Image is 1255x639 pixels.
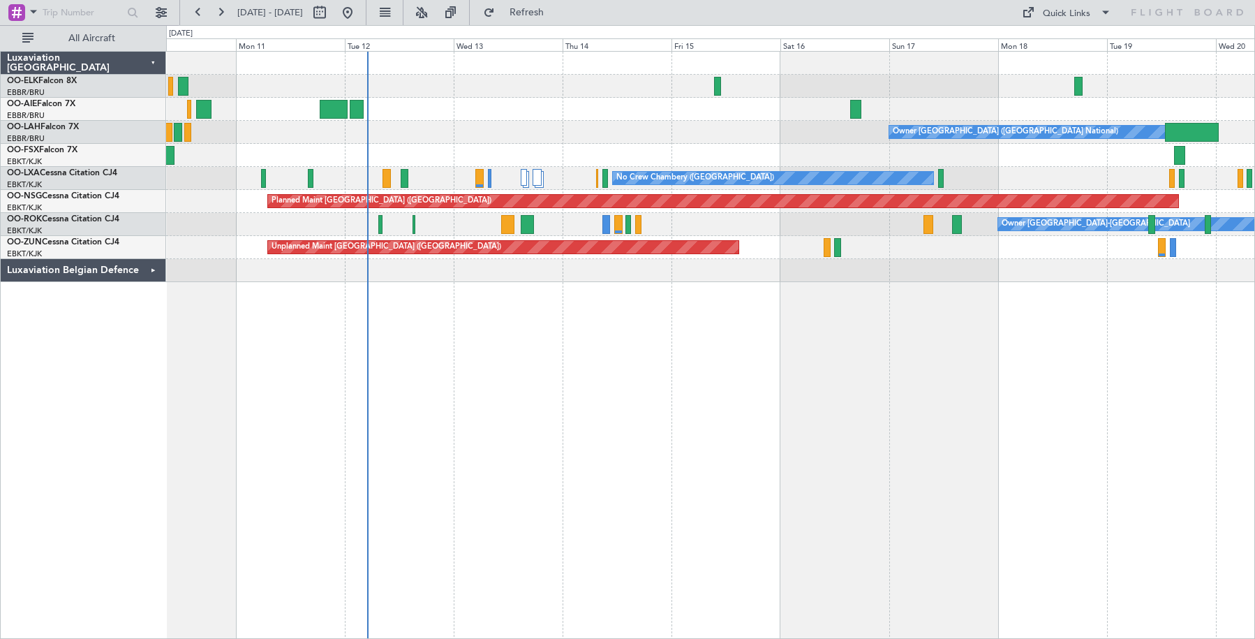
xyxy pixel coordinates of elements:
div: Sun 10 [127,38,236,51]
div: Mon 18 [998,38,1107,51]
span: OO-LXA [7,169,40,177]
span: OO-ROK [7,215,42,223]
span: OO-AIE [7,100,37,108]
a: EBKT/KJK [7,249,42,259]
div: [DATE] [169,28,193,40]
div: Unplanned Maint [GEOGRAPHIC_DATA] ([GEOGRAPHIC_DATA]) [272,237,501,258]
a: EBBR/BRU [7,110,45,121]
span: Refresh [498,8,556,17]
a: OO-NSGCessna Citation CJ4 [7,192,119,200]
div: Tue 19 [1107,38,1216,51]
div: Wed 13 [454,38,563,51]
span: OO-LAH [7,123,40,131]
a: OO-ELKFalcon 8X [7,77,77,85]
span: OO-FSX [7,146,39,154]
div: Owner [GEOGRAPHIC_DATA] ([GEOGRAPHIC_DATA] National) [893,122,1118,142]
button: All Aircraft [15,27,151,50]
div: Owner [GEOGRAPHIC_DATA]-[GEOGRAPHIC_DATA] [1002,214,1190,235]
div: Sun 17 [889,38,998,51]
span: All Aircraft [36,34,147,43]
a: EBKT/KJK [7,156,42,167]
button: Quick Links [1015,1,1118,24]
a: EBKT/KJK [7,179,42,190]
a: EBKT/KJK [7,203,42,213]
a: EBBR/BRU [7,87,45,98]
div: Quick Links [1043,7,1090,21]
div: No Crew Chambery ([GEOGRAPHIC_DATA]) [616,168,774,189]
a: EBKT/KJK [7,226,42,236]
div: Thu 14 [563,38,671,51]
span: [DATE] - [DATE] [237,6,303,19]
a: EBBR/BRU [7,133,45,144]
span: OO-ELK [7,77,38,85]
a: OO-FSXFalcon 7X [7,146,77,154]
span: OO-ZUN [7,238,42,247]
a: OO-LAHFalcon 7X [7,123,79,131]
a: OO-LXACessna Citation CJ4 [7,169,117,177]
a: OO-ROKCessna Citation CJ4 [7,215,119,223]
div: Tue 12 [345,38,454,51]
div: Sat 16 [780,38,889,51]
div: Fri 15 [671,38,780,51]
button: Refresh [477,1,560,24]
span: OO-NSG [7,192,42,200]
div: Mon 11 [236,38,345,51]
div: Planned Maint [GEOGRAPHIC_DATA] ([GEOGRAPHIC_DATA]) [272,191,491,212]
input: Trip Number [43,2,123,23]
a: OO-AIEFalcon 7X [7,100,75,108]
a: OO-ZUNCessna Citation CJ4 [7,238,119,247]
